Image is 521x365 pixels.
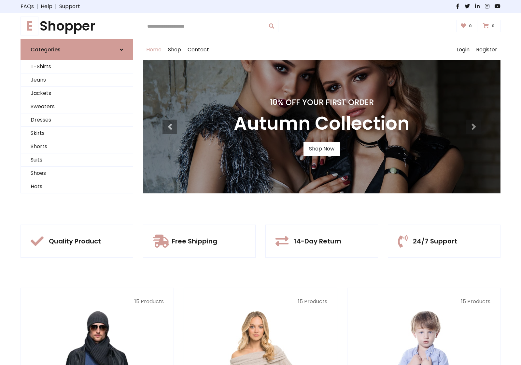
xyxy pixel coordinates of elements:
a: T-Shirts [21,60,133,73]
span: 0 [467,23,473,29]
a: Support [59,3,80,10]
span: E [21,17,38,35]
a: Help [41,3,52,10]
p: 15 Products [357,298,490,306]
span: | [34,3,41,10]
h3: Autumn Collection [234,112,410,134]
a: Categories [21,39,133,60]
a: Shop Now [303,142,340,156]
a: 0 [457,20,478,32]
a: Shop [165,39,184,60]
span: 0 [490,23,496,29]
h5: Quality Product [49,237,101,245]
h5: Free Shipping [172,237,217,245]
a: Dresses [21,113,133,127]
a: Suits [21,153,133,167]
h6: Categories [31,46,61,53]
a: 0 [479,20,500,32]
a: Register [473,39,500,60]
a: Contact [184,39,212,60]
a: Jackets [21,87,133,100]
a: Hats [21,180,133,193]
p: 15 Products [31,298,164,306]
h4: 10% Off Your First Order [234,98,410,107]
a: Login [453,39,473,60]
span: | [52,3,59,10]
a: Shorts [21,140,133,153]
a: EShopper [21,18,133,34]
a: Home [143,39,165,60]
h1: Shopper [21,18,133,34]
a: Jeans [21,73,133,87]
h5: 14-Day Return [294,237,341,245]
p: 15 Products [194,298,327,306]
a: Skirts [21,127,133,140]
a: Sweaters [21,100,133,113]
a: FAQs [21,3,34,10]
h5: 24/7 Support [413,237,457,245]
a: Shoes [21,167,133,180]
